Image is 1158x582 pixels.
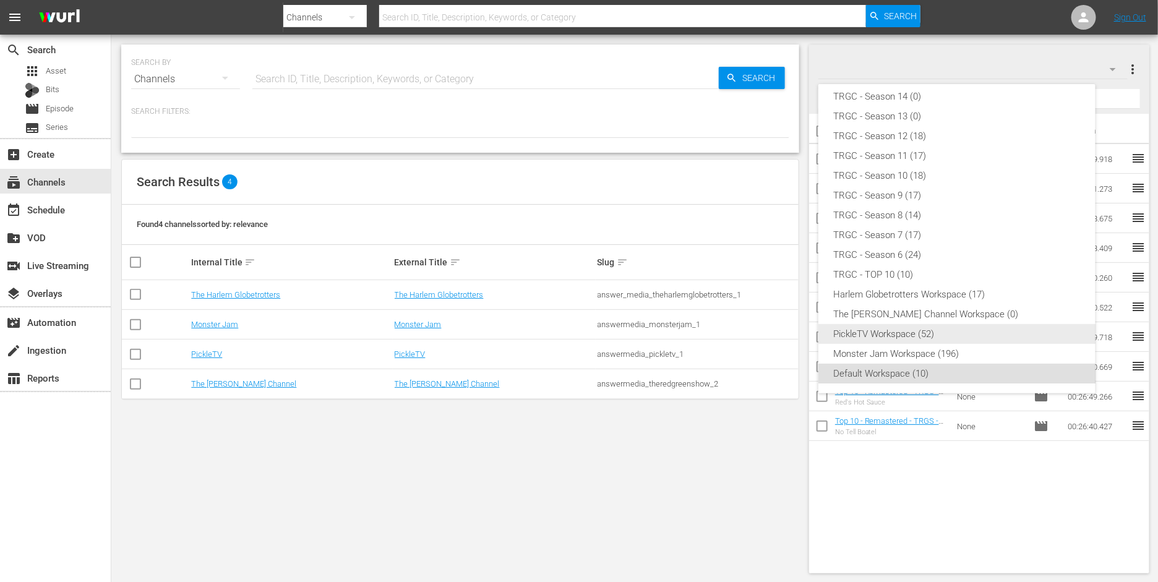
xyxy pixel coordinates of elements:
[833,186,1081,205] div: TRGC - Season 9 (17)
[833,344,1081,364] div: Monster Jam Workspace (196)
[833,166,1081,186] div: TRGC - Season 10 (18)
[833,146,1081,166] div: TRGC - Season 11 (17)
[833,87,1081,106] div: TRGC - Season 14 (0)
[833,225,1081,245] div: TRGC - Season 7 (17)
[833,364,1081,383] div: Default Workspace (10)
[833,205,1081,225] div: TRGC - Season 8 (14)
[833,304,1081,324] div: The [PERSON_NAME] Channel Workspace (0)
[833,106,1081,126] div: TRGC - Season 13 (0)
[833,126,1081,146] div: TRGC - Season 12 (18)
[833,324,1081,344] div: PickleTV Workspace (52)
[833,265,1081,285] div: TRGC - TOP 10 (10)
[833,245,1081,265] div: TRGC - Season 6 (24)
[833,285,1081,304] div: Harlem Globetrotters Workspace (17)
